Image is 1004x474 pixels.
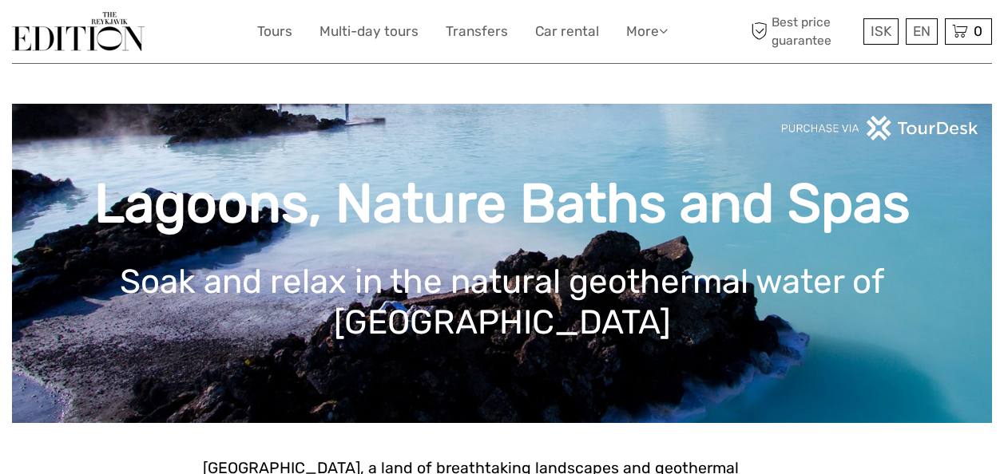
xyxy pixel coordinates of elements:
[535,20,599,43] a: Car rental
[319,20,419,43] a: Multi-day tours
[971,23,985,39] span: 0
[36,262,968,342] h1: Soak and relax in the natural geothermal water of [GEOGRAPHIC_DATA]
[906,18,938,45] div: EN
[446,20,508,43] a: Transfers
[780,116,980,140] img: PurchaseViaTourDeskwhite.png
[257,20,292,43] a: Tours
[871,23,891,39] span: ISK
[626,20,668,43] a: More
[12,12,145,51] img: The Reykjavík Edition
[747,14,859,49] span: Best price guarantee
[36,172,968,236] h1: Lagoons, Nature Baths and Spas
